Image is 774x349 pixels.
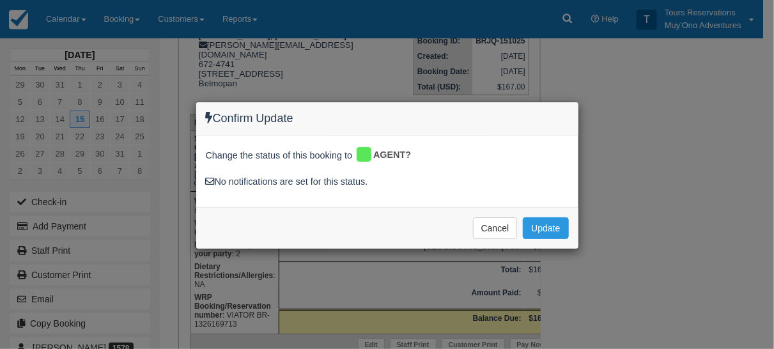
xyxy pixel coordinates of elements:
[473,217,518,239] button: Cancel
[206,149,353,166] span: Change the status of this booking to
[206,175,569,189] div: No notifications are set for this status.
[355,145,421,166] div: AGENT?
[523,217,568,239] button: Update
[206,112,569,125] h4: Confirm Update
